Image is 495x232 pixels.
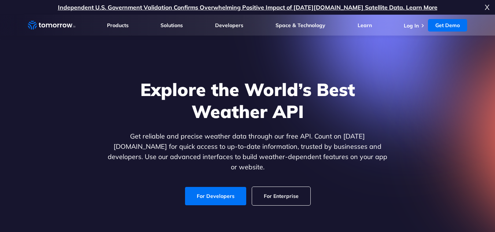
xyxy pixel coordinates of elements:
a: Log In [404,22,419,29]
a: Home link [28,20,75,31]
p: Get reliable and precise weather data through our free API. Count on [DATE][DOMAIN_NAME] for quic... [106,131,389,172]
a: For Developers [185,187,246,205]
a: Get Demo [428,19,467,32]
h1: Explore the World’s Best Weather API [106,78,389,122]
a: For Enterprise [252,187,310,205]
a: Learn [358,22,372,29]
a: Independent U.S. Government Validation Confirms Overwhelming Positive Impact of [DATE][DOMAIN_NAM... [58,4,437,11]
a: Developers [215,22,243,29]
a: Products [107,22,129,29]
a: Solutions [160,22,183,29]
a: Space & Technology [276,22,325,29]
